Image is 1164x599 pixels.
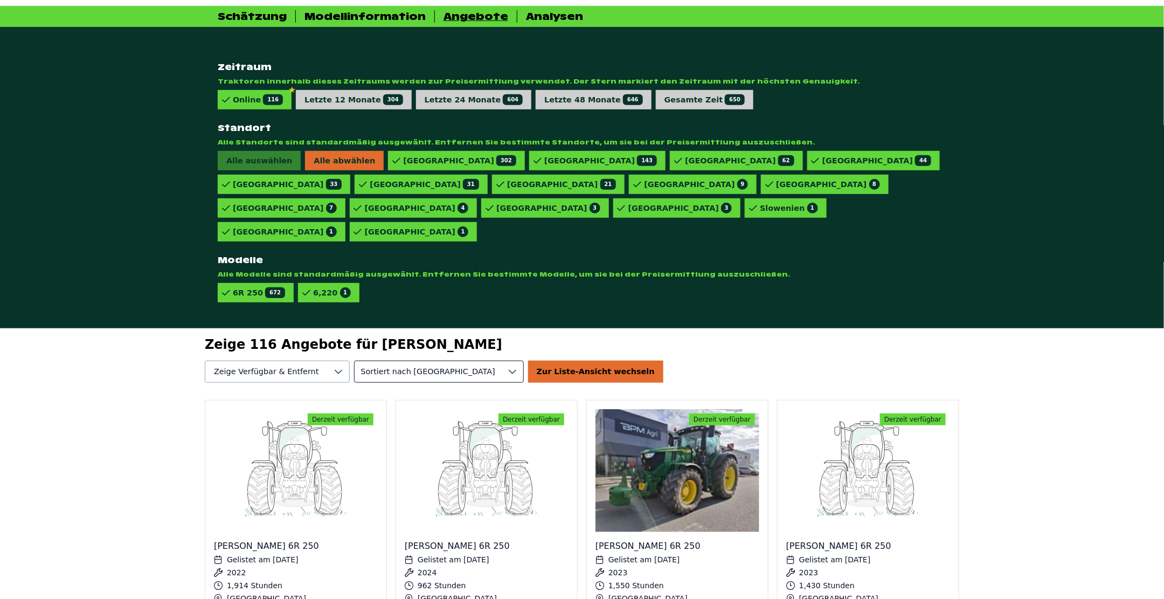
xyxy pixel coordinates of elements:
[869,179,880,190] span: 8
[383,94,403,105] span: 304
[418,568,437,577] span: 2024
[233,287,285,298] div: 6R 250
[218,10,287,23] div: Schätzung
[218,61,946,73] strong: Zeitraum
[458,226,468,237] span: 1
[304,94,403,105] div: Letzte 12 Monate
[233,94,283,105] div: Online
[608,581,664,590] span: 1,550 Stunden
[664,94,745,105] div: Gesamte Zeit
[418,555,489,564] span: Gelistet am [DATE]
[365,226,469,237] div: [GEOGRAPHIC_DATA]
[405,409,569,532] img: John Deere 6R 250
[218,77,946,86] span: Traktoren innerhalb dieses Zeitraums werden zur Preisermittlung verwendet. Der Stern markiert den...
[528,361,663,382] div: Zur Liste-Ansicht wechseln
[326,203,337,214] span: 7
[915,155,931,166] span: 44
[308,414,373,425] span: Derzeit verfügbar
[544,94,643,105] div: Letzte 48 Monate
[503,94,523,105] span: 604
[725,94,745,105] span: 650
[444,10,508,23] div: Angebote
[799,555,871,564] span: Gelistet am [DATE]
[496,203,600,214] div: [GEOGRAPHIC_DATA]
[880,414,946,425] span: Derzeit verfügbar
[721,203,732,214] span: 3
[205,337,502,352] span: Zeige 116 Angebote für [PERSON_NAME]
[361,367,495,376] span: Sortiert nach [GEOGRAPHIC_DATA]
[305,151,384,170] span: Alle abwählen
[776,179,880,190] div: [GEOGRAPHIC_DATA]
[685,155,794,166] div: [GEOGRAPHIC_DATA]
[623,94,643,105] span: 646
[628,203,732,214] div: [GEOGRAPHIC_DATA]
[340,287,351,298] span: 1
[458,203,468,214] span: 4
[214,541,378,551] div: [PERSON_NAME] 6R 250
[737,179,748,190] span: 9
[799,568,819,577] span: 2023
[644,179,748,190] div: [GEOGRAPHIC_DATA]
[526,10,583,23] div: Analysen
[507,179,616,190] div: [GEOGRAPHIC_DATA]
[418,581,466,590] span: 962 Stunden
[786,409,950,532] img: John Deere 6R 250
[807,203,818,214] span: 1
[218,151,301,170] span: Alle auswählen
[227,555,299,564] span: Gelistet am [DATE]
[689,414,755,425] span: Derzeit verfügbar
[403,155,516,166] div: [GEOGRAPHIC_DATA]
[326,179,342,190] span: 33
[313,287,351,298] div: 6,220
[227,581,282,590] span: 1,914 Stunden
[326,226,337,237] span: 1
[608,568,628,577] span: 2023
[498,414,564,425] span: Derzeit verfügbar
[590,203,600,214] span: 3
[544,155,657,166] div: [GEOGRAPHIC_DATA]
[637,155,657,166] span: 143
[233,203,337,214] div: [GEOGRAPHIC_DATA]
[778,155,794,166] span: 62
[496,155,516,166] span: 302
[218,138,946,147] span: Alle Standorte sind standardmäßig ausgewählt. Entfernen Sie bestimmte Standorte, um sie bei der P...
[227,568,246,577] span: 2022
[595,541,759,551] div: [PERSON_NAME] 6R 250
[370,179,479,190] div: [GEOGRAPHIC_DATA]
[365,203,469,214] div: [GEOGRAPHIC_DATA]
[218,122,946,134] strong: Standort
[463,179,479,190] span: 31
[786,541,950,551] div: [PERSON_NAME] 6R 250
[425,94,523,105] div: Letzte 24 Monate
[608,555,680,564] span: Gelistet am [DATE]
[265,287,285,298] span: 672
[214,368,319,375] span: Zeige Verfügbar & Entfernt
[233,179,342,190] div: [GEOGRAPHIC_DATA]
[263,94,283,105] span: 116
[799,581,855,590] span: 1,430 Stunden
[233,226,337,237] div: [GEOGRAPHIC_DATA]
[760,203,817,214] div: Slowenien
[822,155,931,166] div: [GEOGRAPHIC_DATA]
[600,179,616,190] span: 21
[405,541,569,551] div: [PERSON_NAME] 6R 250
[214,409,378,532] img: John Deere 6R 250
[595,409,759,532] img: John Deere 6R 250
[355,361,502,382] span: Verfügbarkeit
[304,10,426,23] div: Modellinformation
[218,254,946,266] strong: Modelle
[218,270,946,279] span: Alle Modelle sind standardmäßig ausgewählt. Entfernen Sie bestimmte Modelle, um sie bei der Preis...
